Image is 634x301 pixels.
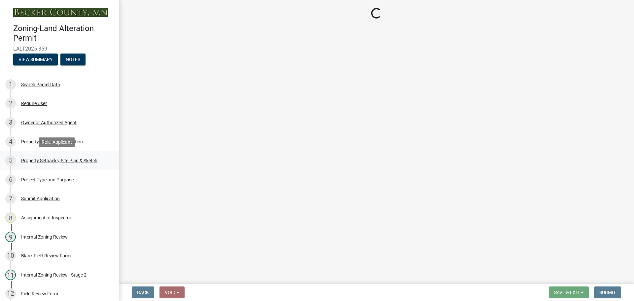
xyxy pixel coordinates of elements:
[21,101,47,106] div: Require User
[5,79,16,90] div: 1
[5,98,16,109] div: 2
[5,212,16,223] div: 8
[13,46,106,52] span: LALT2025-359
[21,235,68,239] div: Internal Zoning Review
[13,24,114,43] h4: Zoning-Land Alteration Permit
[5,250,16,261] div: 10
[21,177,74,182] div: Project Type and Purpose
[5,232,16,242] div: 9
[132,286,154,298] button: Back
[21,139,83,144] div: Property & Owner Information
[165,290,175,295] span: Void
[599,290,616,295] span: Submit
[5,136,16,147] div: 4
[21,158,97,163] div: Property Setbacks, Site Plan & Sketch
[5,155,16,166] div: 5
[549,286,589,298] button: Save & Exit
[21,120,77,125] div: Owner or Authorized Agent
[21,215,71,220] div: Assignment of Inspector
[21,196,60,201] div: Submit Application
[21,82,60,87] div: Search Parcel Data
[21,291,58,296] div: Field Review Form
[21,273,87,277] div: Internal Zoning Review - Stage 2
[60,57,86,62] wm-modal-confirm: Notes
[21,253,71,258] div: Blank Field Review Form
[5,288,16,299] div: 12
[594,286,621,298] button: Submit
[554,290,580,295] span: Save & Exit
[5,193,16,204] div: 7
[159,286,185,298] button: Void
[137,290,149,295] span: Back
[60,54,86,65] button: Notes
[13,54,58,65] button: View Summary
[13,8,108,17] img: Becker County, Minnesota
[5,270,16,280] div: 11
[39,137,75,147] div: Role: Applicant
[13,57,58,62] wm-modal-confirm: Summary
[5,117,16,128] div: 3
[5,174,16,185] div: 6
